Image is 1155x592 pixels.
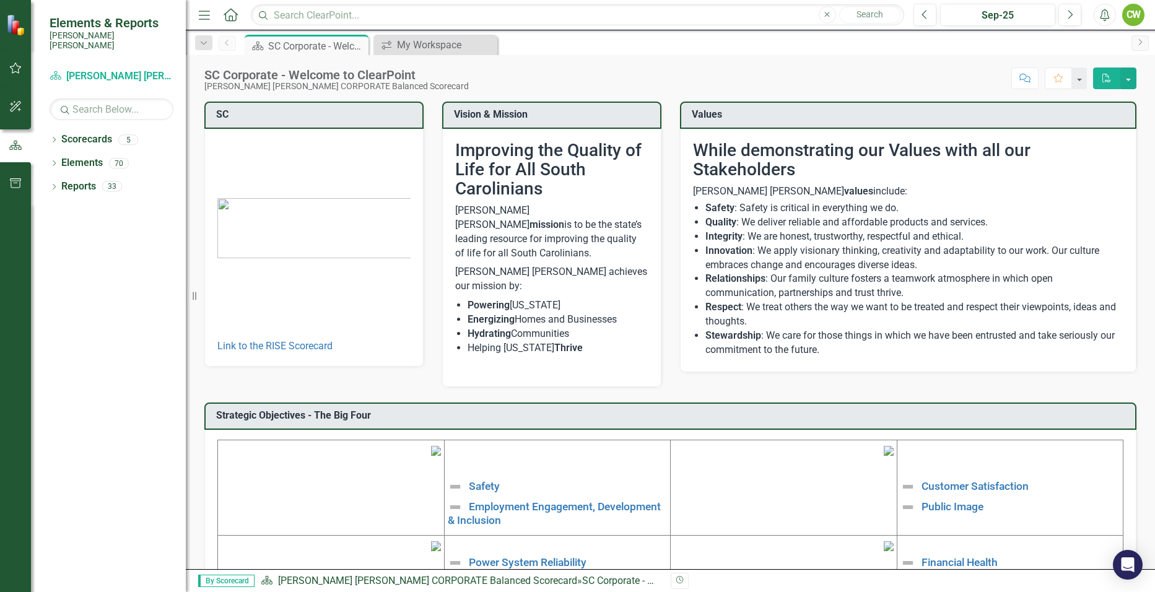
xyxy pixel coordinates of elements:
div: » [261,574,661,588]
div: My Workspace [397,37,494,53]
strong: values [844,185,873,197]
strong: Hydrating [468,328,511,339]
img: mceclip4.png [884,541,894,551]
div: SC Corporate - Welcome to ClearPoint [582,575,746,586]
img: Not Defined [900,555,915,570]
p: [PERSON_NAME] [PERSON_NAME] is to be the state’s leading resource for improving the quality of li... [455,204,648,263]
a: Link to the RISE Scorecard [217,340,333,352]
strong: Stewardship [705,329,761,341]
img: mceclip3%20v3.png [431,541,441,551]
li: : We are honest, trustworthy, respectful and ethical. [705,230,1124,244]
a: My Workspace [377,37,494,53]
strong: Powering [468,299,510,311]
strong: Integrity [705,230,743,242]
h3: Strategic Objectives - The Big Four [216,410,1129,421]
span: Search [856,9,883,19]
a: Elements [61,156,103,170]
input: Search ClearPoint... [251,4,904,26]
small: [PERSON_NAME] [PERSON_NAME] [50,30,173,51]
li: Communities [468,327,648,341]
img: Not Defined [448,479,463,494]
span: By Scorecard [198,575,255,587]
input: Search Below... [50,98,173,120]
h3: Values [692,109,1130,120]
div: 33 [102,181,122,192]
div: SC Corporate - Welcome to ClearPoint [204,68,469,82]
img: Not Defined [900,500,915,515]
a: [PERSON_NAME] [PERSON_NAME] CORPORATE Balanced Scorecard [278,575,577,586]
div: 5 [118,134,138,145]
span: Elements & Reports [50,15,173,30]
button: Search [839,6,901,24]
strong: Safety [705,202,734,214]
a: Customer Satisfaction [922,480,1029,492]
a: Scorecards [61,133,112,147]
h2: While demonstrating our Values with all our Stakeholders [693,141,1124,180]
img: ClearPoint Strategy [6,14,28,36]
a: Employment Engagement, Development & Inclusion [448,500,661,526]
strong: Thrive [554,342,583,354]
li: Homes and Businesses [468,313,648,327]
strong: Relationships [705,272,765,284]
a: Financial Health [922,556,998,568]
a: Public Image [922,500,983,512]
div: SC Corporate - Welcome to ClearPoint [268,38,365,54]
img: mceclip2%20v3.png [884,446,894,456]
strong: Respect [705,301,741,313]
a: Power System Reliability [469,556,586,568]
a: Safety [469,480,500,492]
h3: Vision & Mission [454,109,654,120]
p: [PERSON_NAME] [PERSON_NAME] achieves our mission by: [455,263,648,296]
li: : Safety is critical in everything we do. [705,201,1124,215]
li: [US_STATE] [468,298,648,313]
div: Open Intercom Messenger [1113,550,1143,580]
img: mceclip1%20v4.png [431,446,441,456]
h3: SC [216,109,416,120]
strong: mission [530,219,564,230]
strong: Quality [705,216,736,228]
a: [PERSON_NAME] [PERSON_NAME] CORPORATE Balanced Scorecard [50,69,173,84]
img: Not Defined [900,479,915,494]
img: Not Defined [448,500,463,515]
strong: Innovation [705,245,752,256]
p: [PERSON_NAME] [PERSON_NAME] include: [693,185,1124,199]
button: Sep-25 [940,4,1056,26]
div: [PERSON_NAME] [PERSON_NAME] CORPORATE Balanced Scorecard [204,82,469,91]
img: Not Defined [448,555,463,570]
li: : We care for those things in which we have been entrusted and take seriously our commitment to t... [705,329,1124,357]
li: : We treat others the way we want to be treated and respect their viewpoints, ideas and thoughts. [705,300,1124,329]
a: Reports [61,180,96,194]
strong: Energizing [468,313,515,325]
div: Sep-25 [944,8,1052,23]
div: 70 [109,158,129,168]
li: Helping [US_STATE] [468,341,648,355]
li: : Our family culture fosters a teamwork atmosphere in which open communication, partnerships and ... [705,272,1124,300]
li: : We deliver reliable and affordable products and services. [705,215,1124,230]
li: : We apply visionary thinking, creativity and adaptability to our work. Our culture embraces chan... [705,244,1124,272]
h2: Improving the Quality of Life for All South Carolinians [455,141,648,198]
button: CW [1122,4,1144,26]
